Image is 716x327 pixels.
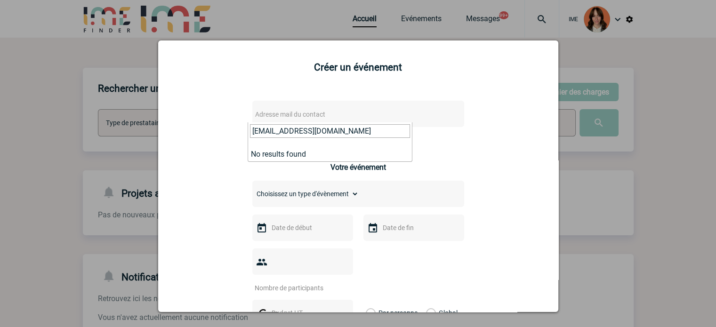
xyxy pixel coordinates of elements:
[380,222,445,234] input: Date de fin
[269,307,334,319] input: Budget HT
[252,282,341,294] input: Nombre de participants
[255,111,325,118] span: Adresse mail du contact
[248,147,412,161] li: No results found
[426,300,432,326] label: Global
[330,163,386,172] h3: Votre événement
[269,222,334,234] input: Date de début
[366,300,376,326] label: Par personne
[170,62,547,73] h2: Créer un événement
